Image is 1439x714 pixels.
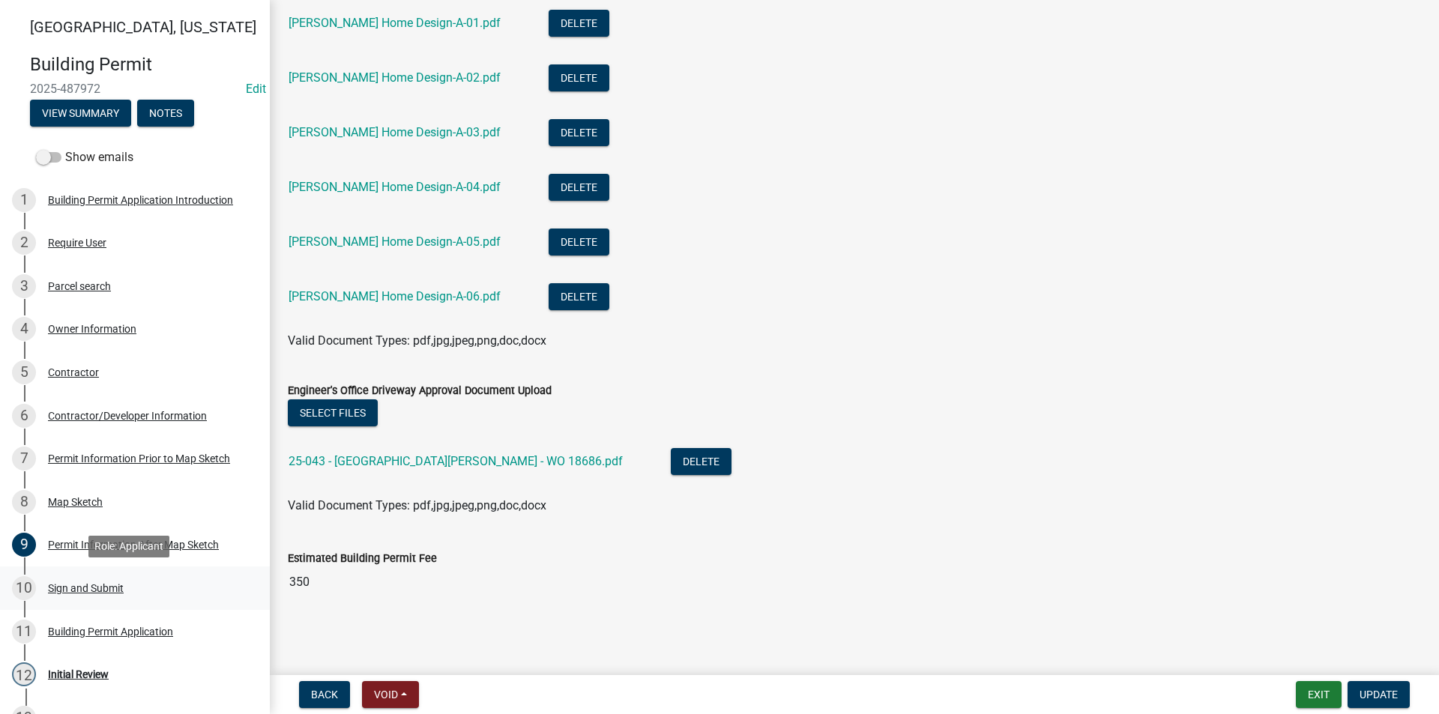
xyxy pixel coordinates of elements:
div: Initial Review [48,669,109,680]
label: Engineer's Office Driveway Approval Document Upload [288,386,552,396]
div: Contractor [48,367,99,378]
button: Delete [549,10,609,37]
span: 2025-487972 [30,82,240,96]
button: Delete [671,448,731,475]
div: Owner Information [48,324,136,334]
button: Delete [549,174,609,201]
a: [PERSON_NAME] Home Design-A-02.pdf [289,70,501,85]
div: 2 [12,231,36,255]
wm-modal-confirm: Delete Document [549,236,609,250]
button: Back [299,681,350,708]
div: Require User [48,238,106,248]
label: Show emails [36,148,133,166]
button: Delete [549,64,609,91]
span: Void [374,689,398,701]
div: 4 [12,317,36,341]
div: Parcel search [48,281,111,291]
a: Edit [246,82,266,96]
span: Valid Document Types: pdf,jpg,jpeg,png,doc,docx [288,498,546,512]
label: Estimated Building Permit Fee [288,554,437,564]
a: [PERSON_NAME] Home Design-A-03.pdf [289,125,501,139]
div: Role: Applicant [88,536,169,557]
span: [GEOGRAPHIC_DATA], [US_STATE] [30,18,256,36]
div: 3 [12,274,36,298]
div: Contractor/Developer Information [48,411,207,421]
button: Delete [549,229,609,255]
div: 9 [12,533,36,557]
span: Valid Document Types: pdf,jpg,jpeg,png,doc,docx [288,333,546,348]
div: 10 [12,576,36,600]
wm-modal-confirm: Summary [30,108,131,120]
div: Building Permit Application Introduction [48,195,233,205]
a: 25-043 - [GEOGRAPHIC_DATA][PERSON_NAME] - WO 18686.pdf [289,454,623,468]
button: Notes [137,100,194,127]
div: 12 [12,662,36,686]
div: Sign and Submit [48,583,124,593]
div: 6 [12,404,36,428]
button: Exit [1296,681,1342,708]
div: 1 [12,188,36,212]
wm-modal-confirm: Delete Document [549,17,609,31]
div: 8 [12,490,36,514]
h4: Building Permit [30,54,258,76]
div: 11 [12,620,36,644]
button: View Summary [30,100,131,127]
wm-modal-confirm: Edit Application Number [246,82,266,96]
span: Update [1360,689,1398,701]
div: Building Permit Application [48,626,173,637]
button: Select files [288,399,378,426]
div: 5 [12,360,36,384]
wm-modal-confirm: Delete Document [549,127,609,141]
div: Permit Information Prior to Map Sketch [48,453,230,464]
a: [PERSON_NAME] Home Design-A-01.pdf [289,16,501,30]
a: [PERSON_NAME] Home Design-A-06.pdf [289,289,501,303]
div: Map Sketch [48,497,103,507]
button: Void [362,681,419,708]
button: Update [1348,681,1410,708]
a: [PERSON_NAME] Home Design-A-04.pdf [289,180,501,194]
button: Delete [549,119,609,146]
wm-modal-confirm: Delete Document [549,181,609,196]
wm-modal-confirm: Notes [137,108,194,120]
span: Back [311,689,338,701]
wm-modal-confirm: Delete Document [671,456,731,470]
div: 7 [12,447,36,471]
wm-modal-confirm: Delete Document [549,72,609,86]
wm-modal-confirm: Delete Document [549,291,609,305]
div: Permit Information After Map Sketch [48,539,219,550]
a: [PERSON_NAME] Home Design-A-05.pdf [289,235,501,249]
button: Delete [549,283,609,310]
